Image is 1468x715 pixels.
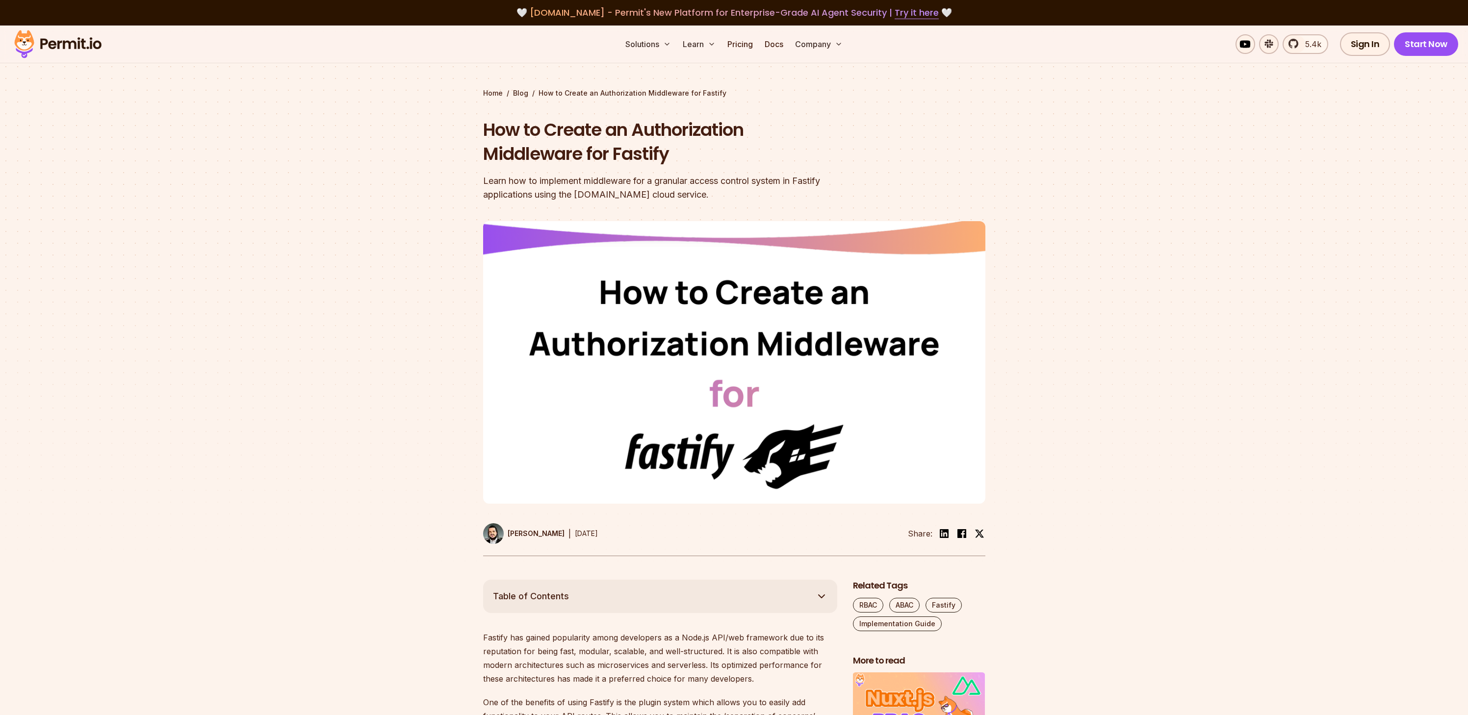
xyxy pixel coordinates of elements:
[853,616,942,631] a: Implementation Guide
[1340,32,1391,56] a: Sign In
[853,598,883,613] a: RBAC
[483,523,565,544] a: [PERSON_NAME]
[483,523,504,544] img: Gabriel L. Manor
[483,221,985,504] img: How to Create an Authorization Middleware for Fastify
[483,88,985,98] div: / /
[483,580,837,613] button: Table of Contents
[975,529,984,538] img: twitter
[530,6,939,19] span: [DOMAIN_NAME] - Permit's New Platform for Enterprise-Grade AI Agent Security |
[24,6,1444,20] div: 🤍 🤍
[483,118,860,166] h1: How to Create an Authorization Middleware for Fastify
[483,631,837,686] p: Fastify has gained popularity among developers as a Node.js API/web framework due to its reputati...
[493,589,569,603] span: Table of Contents
[926,598,962,613] a: Fastify
[508,529,565,538] p: [PERSON_NAME]
[483,88,503,98] a: Home
[679,34,720,54] button: Learn
[853,580,985,592] h2: Related Tags
[895,6,939,19] a: Try it here
[513,88,528,98] a: Blog
[938,528,950,539] img: linkedin
[575,529,598,537] time: [DATE]
[568,528,571,539] div: |
[791,34,847,54] button: Company
[10,27,106,61] img: Permit logo
[621,34,675,54] button: Solutions
[1299,38,1321,50] span: 5.4k
[956,528,968,539] img: facebook
[889,598,920,613] a: ABAC
[723,34,757,54] a: Pricing
[761,34,787,54] a: Docs
[483,174,860,202] div: Learn how to implement middleware for a granular access control system in Fastify applications us...
[1283,34,1328,54] a: 5.4k
[908,528,932,539] li: Share:
[853,655,985,667] h2: More to read
[1394,32,1458,56] a: Start Now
